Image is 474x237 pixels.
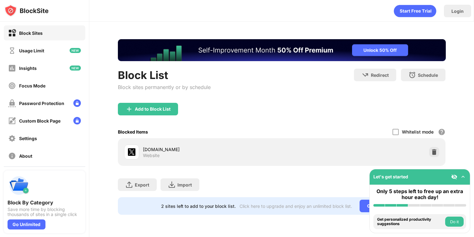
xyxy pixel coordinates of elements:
div: Block sites permanently or by schedule [118,84,211,90]
div: Whitelist mode [402,129,434,134]
div: About [19,153,32,159]
img: focus-off.svg [8,82,16,90]
div: [DOMAIN_NAME] [143,146,282,153]
div: Website [143,153,160,158]
img: about-off.svg [8,152,16,160]
div: Save more time by blocking thousands of sites in a single click [8,207,82,217]
div: Insights [19,66,37,71]
img: time-usage-off.svg [8,47,16,55]
div: Import [177,182,192,187]
div: animation [394,5,436,17]
div: Add to Block List [135,107,171,112]
div: Custom Block Page [19,118,61,124]
div: Block Sites [19,30,43,36]
div: Only 5 steps left to free up an extra hour each day! [373,188,466,200]
div: Focus Mode [19,83,45,88]
img: lock-menu.svg [73,99,81,107]
button: Do it [445,217,464,227]
div: Block List [118,69,211,82]
img: password-protection-off.svg [8,99,16,107]
div: Settings [19,136,37,141]
div: 2 sites left to add to your block list. [161,203,236,209]
div: Go Unlimited [360,200,403,212]
div: Usage Limit [19,48,44,53]
div: Blocked Items [118,129,148,134]
div: Go Unlimited [8,219,45,229]
iframe: Banner [118,39,446,61]
img: lock-menu.svg [73,117,81,124]
img: new-icon.svg [70,48,81,53]
div: Get personalized productivity suggestions [377,217,444,226]
div: Redirect [371,72,389,78]
img: push-categories.svg [8,174,30,197]
img: new-icon.svg [70,66,81,71]
img: eye-not-visible.svg [451,174,457,180]
div: Block By Category [8,199,82,206]
img: favicons [128,148,135,156]
div: Let's get started [373,174,408,179]
div: Schedule [418,72,438,78]
img: settings-off.svg [8,134,16,142]
div: Password Protection [19,101,64,106]
div: Login [451,8,464,14]
img: insights-off.svg [8,64,16,72]
div: Click here to upgrade and enjoy an unlimited block list. [240,203,352,209]
img: omni-setup-toggle.svg [460,174,466,180]
img: block-on.svg [8,29,16,37]
img: customize-block-page-off.svg [8,117,16,125]
img: logo-blocksite.svg [4,4,49,17]
div: Export [135,182,149,187]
